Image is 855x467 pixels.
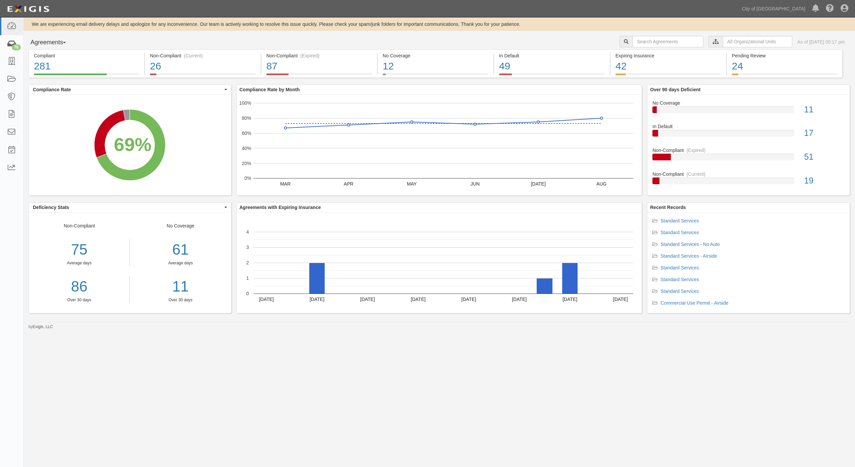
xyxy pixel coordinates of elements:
div: We are experiencing email delivery delays and apologize for any inconvenience. Our team is active... [23,21,855,28]
text: APR [344,181,354,187]
a: Standard Services [660,230,699,235]
div: 87 [266,59,372,73]
a: Non-Compliant(Expired)51 [652,147,845,171]
a: City of [GEOGRAPHIC_DATA] [739,2,809,15]
div: 61 [135,239,226,260]
a: Non-Compliant(Expired)87 [261,73,377,79]
text: [DATE] [411,297,425,302]
text: [DATE] [563,297,577,302]
span: Deficiency Stats [33,204,223,211]
img: logo-5460c22ac91f19d4615b14bd174203de0afe785f0fc80cf4dbbc73dc1793850b.png [5,3,51,15]
div: Average days [135,260,226,266]
a: In Default17 [652,123,845,147]
div: 11 [799,104,850,116]
a: Compliant281 [29,73,144,79]
div: Non-Compliant [29,222,130,303]
text: [DATE] [613,297,628,302]
div: Over 30 days [135,297,226,303]
b: Over 90 days Deficient [650,87,700,92]
text: AUG [596,181,606,187]
div: 19 [799,175,850,187]
text: 0 [246,291,249,296]
a: Standard Services [660,289,699,294]
div: 69% [114,131,151,158]
text: [DATE] [259,297,274,302]
div: Non-Compliant (Expired) [266,52,372,59]
div: (Expired) [687,147,706,154]
div: 17 [799,127,850,139]
input: All Organizational Units [723,36,792,47]
svg: A chart. [29,95,231,195]
a: Standard Services - No Auto [660,242,720,247]
svg: A chart. [237,212,642,313]
a: Expiring Insurance42 [610,73,726,79]
text: 3 [246,245,249,250]
b: Compliance Rate by Month [239,87,300,92]
a: No Coverage12 [378,73,493,79]
a: Exigis, LLC [33,324,53,329]
text: JUN [470,181,479,187]
div: 24 [732,59,837,73]
div: 12 [383,59,488,73]
div: (Expired) [300,52,319,59]
text: 2 [246,260,249,265]
button: Agreements [29,36,79,49]
div: 75 [29,239,129,260]
i: Help Center - Complianz [826,5,834,13]
div: No Coverage [647,100,850,106]
div: Expiring Insurance [616,52,721,59]
a: Standard Services [660,218,699,223]
div: Over 30 days [29,297,129,303]
div: 26 [150,59,256,73]
div: 281 [34,59,139,73]
input: Search Agreements [633,36,703,47]
a: Non-Compliant(Current)19 [652,171,845,190]
span: Compliance Rate [33,86,223,93]
button: Deficiency Stats [29,203,231,212]
div: 42 [616,59,721,73]
div: (Current) [184,52,203,59]
text: MAR [280,181,290,187]
button: Compliance Rate [29,85,231,94]
div: (Current) [687,171,705,177]
div: In Default [647,123,850,130]
a: Commercial Use Permit - Airside [660,300,728,306]
div: Pending Review [732,52,837,59]
a: In Default49 [494,73,610,79]
div: 49 [499,59,605,73]
a: Pending Review24 [727,73,843,79]
div: Average days [29,260,129,266]
div: As of [DATE] 05:17 pm [797,39,845,45]
div: Non-Compliant (Current) [150,52,256,59]
text: 20% [242,160,251,166]
text: [DATE] [310,297,324,302]
div: In Default [499,52,605,59]
div: Non-Compliant [647,147,850,154]
text: [DATE] [512,297,527,302]
div: No Coverage [383,52,488,59]
text: 1 [246,275,249,281]
a: Standard Services [660,265,699,270]
div: 51 [799,151,850,163]
text: [DATE] [461,297,476,302]
div: Compliant [34,52,139,59]
b: Agreements with Expiring Insurance [239,205,321,210]
small: by [29,324,53,330]
text: 4 [246,229,249,235]
div: Non-Compliant [647,171,850,177]
text: 100% [239,100,251,106]
a: 86 [29,276,129,297]
a: Non-Compliant(Current)26 [145,73,261,79]
text: MAY [407,181,417,187]
text: 60% [242,131,251,136]
svg: A chart. [237,95,642,195]
a: Standard Services - Airside [660,253,717,259]
a: 11 [135,276,226,297]
text: 40% [242,146,251,151]
a: Standard Services [660,277,699,282]
div: 70 [12,44,21,50]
